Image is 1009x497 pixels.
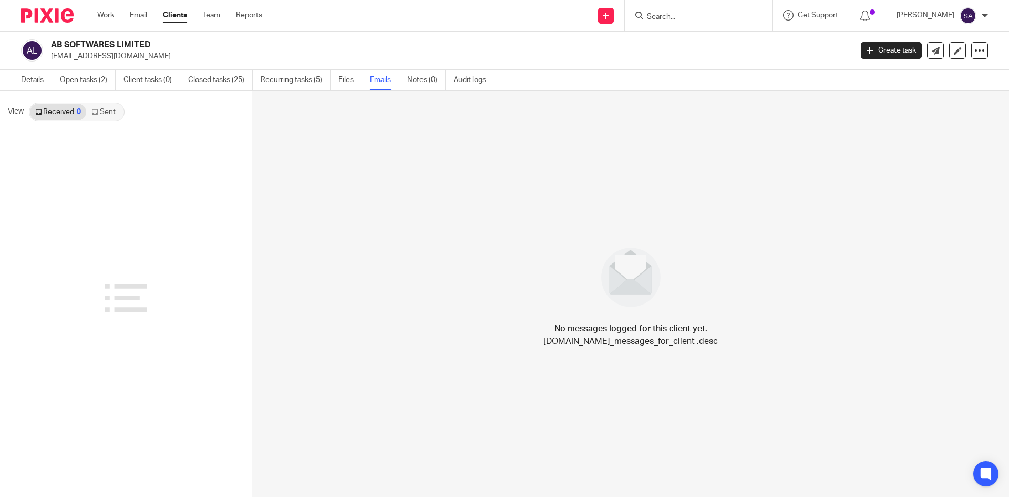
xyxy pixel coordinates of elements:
[370,70,399,90] a: Emails
[897,10,954,21] p: [PERSON_NAME]
[798,12,838,19] span: Get Support
[77,108,81,116] div: 0
[960,7,976,24] img: svg%3E
[861,42,922,59] a: Create task
[21,8,74,23] img: Pixie
[454,70,494,90] a: Audit logs
[21,39,43,62] img: svg%3E
[8,106,24,117] span: View
[51,39,686,50] h2: AB SOFTWARES LIMITED
[60,70,116,90] a: Open tasks (2)
[30,104,86,120] a: Received0
[51,51,845,62] p: [EMAIL_ADDRESS][DOMAIN_NAME]
[554,322,707,335] h4: No messages logged for this client yet.
[543,335,718,348] p: [DOMAIN_NAME]_messages_for_client .desc
[163,10,187,21] a: Clients
[203,10,220,21] a: Team
[86,104,123,120] a: Sent
[646,13,740,22] input: Search
[338,70,362,90] a: Files
[123,70,180,90] a: Client tasks (0)
[188,70,253,90] a: Closed tasks (25)
[97,10,114,21] a: Work
[594,241,667,314] img: image
[21,70,52,90] a: Details
[407,70,446,90] a: Notes (0)
[130,10,147,21] a: Email
[261,70,331,90] a: Recurring tasks (5)
[236,10,262,21] a: Reports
